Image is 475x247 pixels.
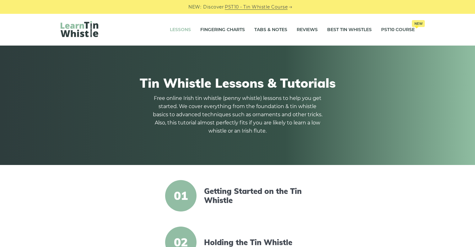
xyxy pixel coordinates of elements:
a: Getting Started on the Tin Whistle [204,187,312,205]
span: 01 [165,180,197,211]
h1: Tin Whistle Lessons & Tutorials [61,75,415,91]
a: Holding the Tin Whistle [204,238,312,247]
a: Best Tin Whistles [327,22,372,38]
a: Reviews [297,22,318,38]
a: Tabs & Notes [254,22,287,38]
a: Fingering Charts [200,22,245,38]
span: New [412,20,425,27]
a: Lessons [170,22,191,38]
a: PST10 CourseNew [381,22,415,38]
p: Free online Irish tin whistle (penny whistle) lessons to help you get started. We cover everythin... [153,94,322,135]
img: LearnTinWhistle.com [61,21,98,37]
